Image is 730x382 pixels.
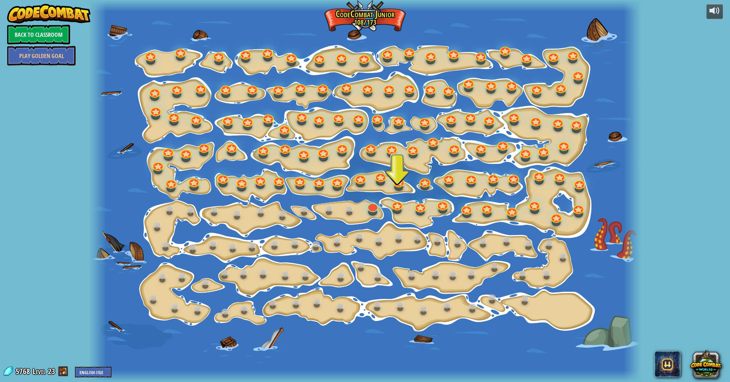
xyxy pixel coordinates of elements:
span: Level [33,366,46,377]
img: CodeCombat - Learn how to code by playing a game [7,4,91,23]
span: 23 [48,366,55,376]
a: Back to Classroom [7,25,70,44]
a: Play Golden Goal [7,46,76,66]
span: 5768 [16,366,32,376]
button: Adjust volume [707,4,723,19]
